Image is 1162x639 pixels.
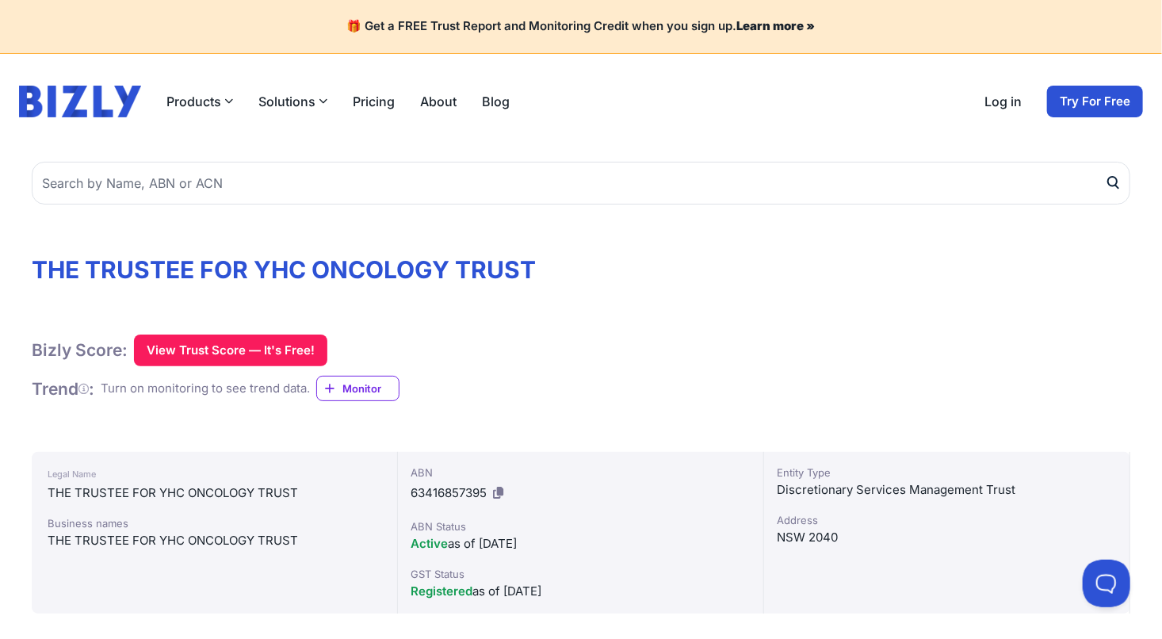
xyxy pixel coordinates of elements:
[258,92,327,111] button: Solutions
[353,92,395,111] a: Pricing
[134,335,327,366] button: View Trust Score — It's Free!
[48,515,381,531] div: Business names
[482,92,510,111] a: Blog
[411,485,487,500] span: 63416857395
[411,566,751,582] div: GST Status
[101,380,310,398] div: Turn on monitoring to see trend data.
[32,255,1130,284] h1: THE TRUSTEE FOR YHC ONCOLOGY TRUST
[411,465,751,480] div: ABN
[777,465,1117,480] div: Entity Type
[411,584,472,599] span: Registered
[32,339,128,361] h1: Bizly Score:
[48,531,381,550] div: THE TRUSTEE FOR YHC ONCOLOGY TRUST
[777,528,1117,547] div: NSW 2040
[411,518,751,534] div: ABN Status
[411,534,751,553] div: as of [DATE]
[166,92,233,111] button: Products
[984,92,1022,111] a: Log in
[19,19,1143,34] h4: 🎁 Get a FREE Trust Report and Monitoring Credit when you sign up.
[32,378,94,400] h1: Trend :
[316,376,399,401] a: Monitor
[1083,560,1130,607] iframe: Toggle Customer Support
[420,92,457,111] a: About
[737,18,816,33] a: Learn more »
[48,465,381,484] div: Legal Name
[342,381,399,396] span: Monitor
[777,480,1117,499] div: Discretionary Services Management Trust
[411,582,751,601] div: as of [DATE]
[777,512,1117,528] div: Address
[48,484,381,503] div: THE TRUSTEE FOR YHC ONCOLOGY TRUST
[411,536,448,551] span: Active
[1047,86,1143,117] a: Try For Free
[32,162,1130,205] input: Search by Name, ABN or ACN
